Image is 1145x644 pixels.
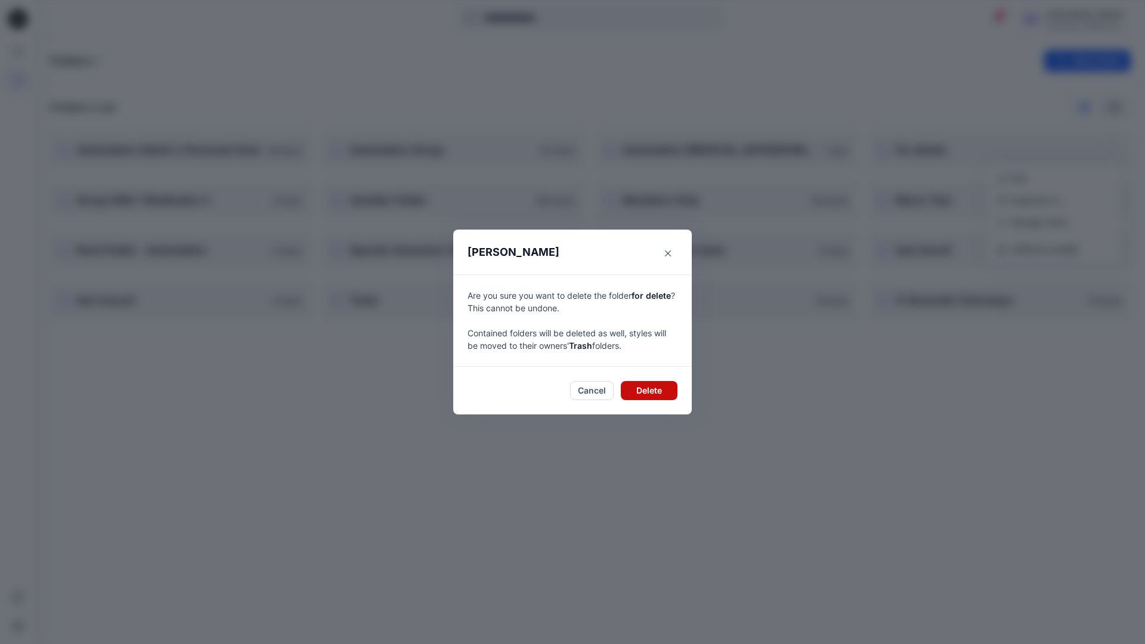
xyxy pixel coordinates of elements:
button: Delete [621,381,677,400]
span: for delete [632,290,671,301]
p: Are you sure you want to delete the folder ? This cannot be undone. Contained folders will be del... [468,289,677,352]
button: Cancel [570,381,614,400]
span: Trash [569,340,592,351]
header: [PERSON_NAME] [453,230,692,274]
button: Close [658,244,677,263]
